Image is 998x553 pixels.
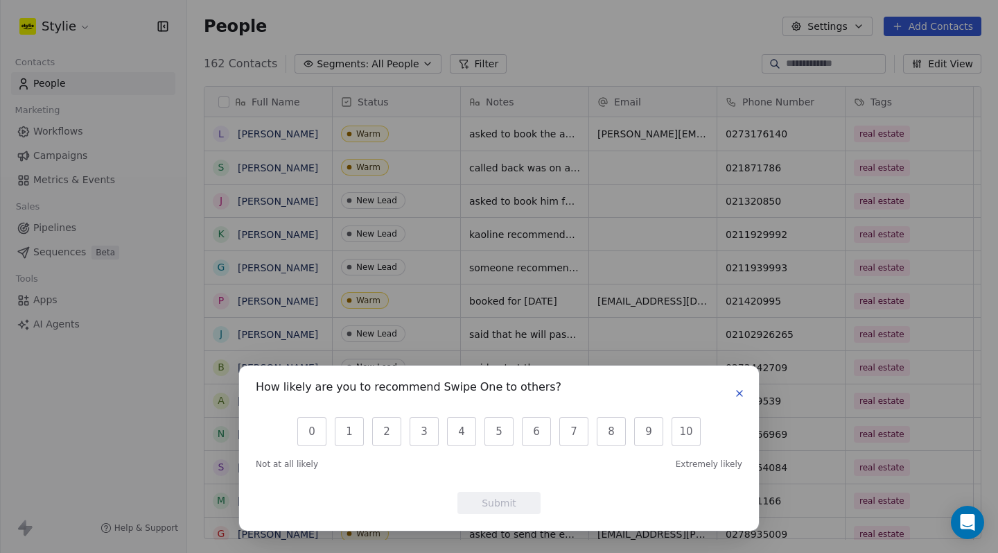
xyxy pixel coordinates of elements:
button: 10 [672,417,701,446]
span: Extremely likely [676,459,742,470]
button: Submit [457,492,541,514]
button: 2 [372,417,401,446]
button: 0 [297,417,326,446]
button: 4 [447,417,476,446]
button: 8 [597,417,626,446]
button: 9 [634,417,663,446]
button: 5 [484,417,514,446]
button: 1 [335,417,364,446]
button: 7 [559,417,588,446]
span: Not at all likely [256,459,318,470]
h1: How likely are you to recommend Swipe One to others? [256,382,561,396]
button: 3 [410,417,439,446]
button: 6 [522,417,551,446]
